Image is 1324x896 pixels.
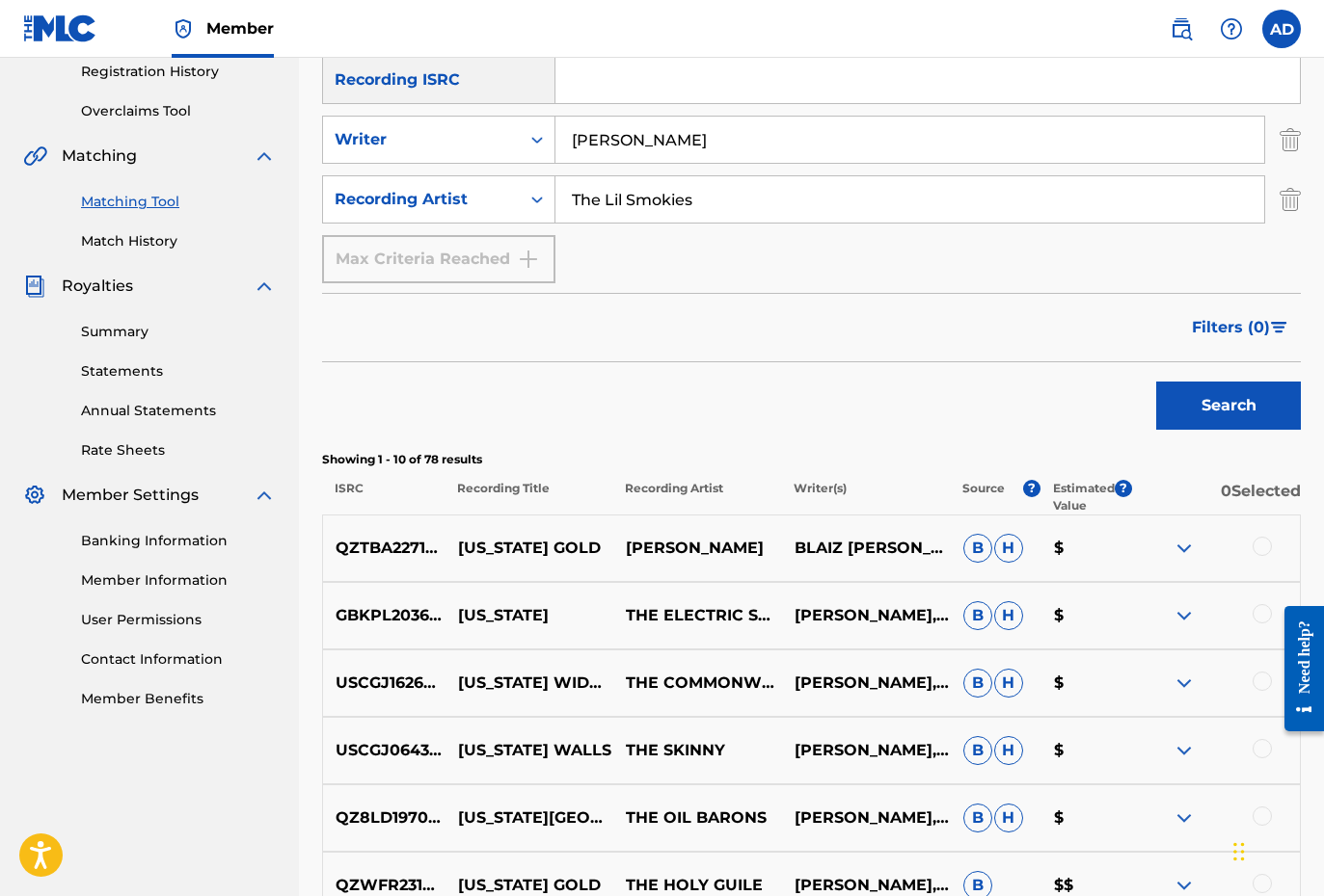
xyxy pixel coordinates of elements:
p: [PERSON_NAME], [PERSON_NAME], [PERSON_NAME] [782,672,951,695]
p: THE SKINNY [613,739,782,762]
img: search [1170,17,1193,40]
p: BLAIZ [PERSON_NAME] [782,537,951,560]
img: expand [253,275,276,298]
p: Writer(s) [781,480,950,514]
p: $ [1040,739,1131,762]
a: Public Search [1162,10,1201,48]
p: $ [1040,537,1131,560]
div: Drag [1233,823,1245,881]
a: Summary [81,322,276,342]
span: B [963,669,992,698]
p: [PERSON_NAME] [613,537,782,560]
img: expand [1173,537,1196,560]
p: Recording Title [444,480,612,514]
span: Member [206,17,274,40]
p: [US_STATE] WALLS [445,739,613,762]
span: Royalties [62,275,133,298]
span: B [963,601,992,630]
a: Rate Sheets [81,440,276,461]
p: ISRC [322,480,444,514]
p: Estimated Value [1053,480,1115,514]
p: 0 Selected [1132,480,1301,514]
p: [PERSON_NAME], [PERSON_NAME] [782,806,951,830]
img: MLC Logo [23,14,97,42]
p: [PERSON_NAME], [PERSON_NAME] [782,739,951,762]
a: Match History [81,231,276,251]
button: Search [1156,382,1301,430]
p: THE ELECTRIC SONS [613,604,782,627]
span: H [994,601,1023,630]
img: Member Settings [23,484,46,507]
p: Showing 1 - 10 of 78 results [322,451,1301,468]
p: [US_STATE] GOLD [445,537,613,560]
p: $ [1040,604,1131,627]
img: expand [253,484,276,507]
img: expand [1173,806,1196,830]
p: [US_STATE][GEOGRAPHIC_DATA] [445,806,613,830]
div: Help [1212,10,1251,48]
span: H [994,669,1023,698]
img: Royalties [23,275,46,298]
p: Source [962,480,1005,514]
div: Writer [335,128,508,151]
a: Banking Information [81,531,276,551]
span: H [994,534,1023,563]
p: QZTBA2271361 [323,537,445,560]
img: Delete Criterion [1280,116,1301,164]
p: [PERSON_NAME], [PERSON_NAME] [782,604,951,627]
span: H [994,804,1023,832]
a: Overclaims Tool [81,101,276,121]
div: Recording Artist [335,188,508,211]
p: THE OIL BARONS [613,806,782,830]
p: THE COMMONWEALTH [613,672,782,695]
a: Contact Information [81,649,276,670]
span: B [963,736,992,765]
button: Filters (0) [1180,303,1301,352]
img: Delete Criterion [1280,175,1301,224]
span: Filters ( 0 ) [1192,316,1270,339]
img: Matching [23,145,47,168]
span: H [994,736,1023,765]
span: ? [1023,480,1040,497]
img: filter [1271,322,1287,333]
img: expand [1173,739,1196,762]
p: GBKPL2036172 [323,604,445,627]
p: USCGJ0643892 [323,739,445,762]
img: Top Rightsholder [172,17,195,40]
span: Member Settings [62,484,199,507]
iframe: Chat Widget [1228,804,1324,896]
span: B [963,534,992,563]
a: Statements [81,361,276,382]
p: USCGJ1626445 [323,672,445,695]
p: QZ8LD1970573 [323,806,445,830]
a: Matching Tool [81,192,276,212]
a: Member Information [81,570,276,591]
p: Recording Artist [612,480,781,514]
iframe: Resource Center [1270,590,1324,749]
p: $ [1040,806,1131,830]
span: B [963,804,992,832]
img: help [1220,17,1243,40]
a: Member Benefits [81,689,276,709]
img: expand [1173,604,1196,627]
p: [US_STATE] WIDOW [445,672,613,695]
span: Matching [62,145,137,168]
span: ? [1115,480,1132,497]
p: [US_STATE] [445,604,613,627]
a: Annual Statements [81,401,276,421]
a: User Permissions [81,610,276,630]
div: User Menu [1262,10,1301,48]
p: $ [1040,672,1131,695]
img: expand [253,145,276,168]
a: Registration History [81,62,276,82]
img: expand [1173,672,1196,695]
